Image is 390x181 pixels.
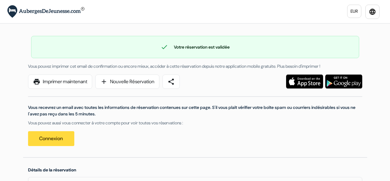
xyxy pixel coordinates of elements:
a: EUR [347,5,361,18]
span: share [167,78,175,85]
a: language [365,5,380,19]
a: Connexion [28,131,74,146]
span: Vous pouvez imprimer cet email de confirmation ou encore mieux, accéder à cette réservation depui... [28,63,320,69]
span: check [161,43,168,51]
a: printImprimer maintenant [28,75,92,89]
span: Détails de la réservation [28,167,76,173]
img: Téléchargez l'application gratuite [286,75,323,88]
a: addNouvelle Réservation [95,75,159,89]
span: add [100,78,108,85]
p: Vous pouvez aussi vous connecter à votre compte pour voir toutes vos réservations : [28,120,362,126]
a: share [162,75,180,89]
i: language [369,8,376,15]
img: AubergesDeJeunesse.com [7,5,84,18]
div: Votre réservation est validée [31,43,359,51]
span: print [33,78,40,85]
p: Vous recevrez un email avec toutes les informations de réservation contenues sur cette page. S'il... [28,104,362,117]
img: Téléchargez l'application gratuite [325,75,362,88]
